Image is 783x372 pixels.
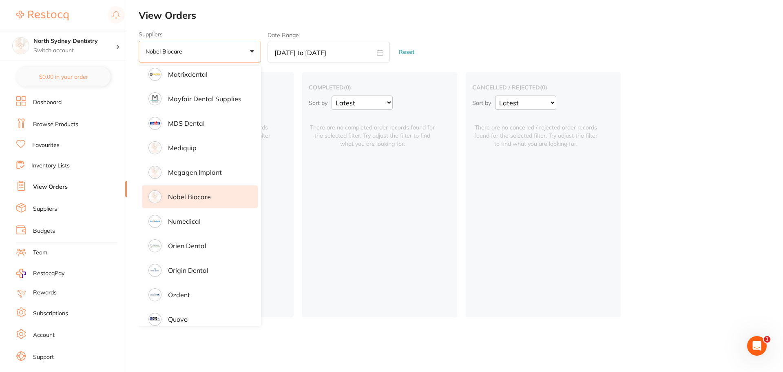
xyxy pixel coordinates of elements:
img: supplier image [150,69,160,80]
p: Sort by [472,99,491,107]
label: Date Range [268,32,299,38]
h2: cancelled / rejected ( 0 ) [472,84,614,91]
p: Numedical [168,218,201,225]
p: Ozdent [168,291,190,298]
a: Team [33,249,47,257]
a: Rewards [33,289,57,297]
iframe: Intercom live chat [747,336,767,356]
a: View Orders [33,183,68,191]
h4: North Sydney Dentistry [33,37,116,45]
span: There are no cancelled / rejected order records found for the selected filter. Try adjust the fil... [472,114,599,148]
p: Sort by [309,99,327,107]
p: Mayfair Dental Supplies [168,95,241,102]
label: Suppliers [139,31,261,38]
img: North Sydney Dentistry [13,38,29,54]
a: Inventory Lists [31,162,70,170]
p: Nobel Biocare [146,48,186,55]
input: Select date range [268,42,390,62]
p: Origin Dental [168,267,208,274]
a: RestocqPay [16,269,64,278]
img: supplier image [150,94,160,104]
a: Subscriptions [33,310,68,318]
p: Switch account [33,47,116,55]
img: supplier image [150,216,160,227]
a: Budgets [33,227,55,235]
p: Nobel Biocare [168,193,211,200]
a: Account [33,331,55,339]
a: Dashboard [33,98,62,107]
span: There are no completed order records found for the selected filter. Try adjust the filter to find... [309,114,436,148]
span: 1 [764,336,770,343]
p: Orien dental [168,242,206,249]
img: supplier image [150,241,160,251]
p: Megagen Implant [168,169,222,176]
h2: completed ( 0 ) [309,84,451,91]
span: RestocqPay [33,270,64,278]
a: Suppliers [33,205,57,213]
img: RestocqPay [16,269,26,278]
img: Restocq Logo [16,11,69,20]
button: $0.00 in your order [16,67,111,87]
p: MDS Dental [168,120,205,127]
a: Restocq Logo [16,6,69,25]
img: supplier image [150,265,160,276]
img: supplier image [150,192,160,202]
p: Mediquip [168,144,197,151]
img: supplier image [150,314,160,325]
img: supplier image [150,143,160,153]
img: supplier image [150,118,160,129]
a: Browse Products [33,120,78,129]
p: Matrixdental [168,71,208,78]
button: Reset [396,41,417,63]
p: Quovo [168,316,188,323]
button: Nobel Biocare [139,41,261,63]
img: supplier image [150,290,160,300]
img: supplier image [150,167,160,178]
a: Support [33,353,54,361]
a: Favourites [32,141,60,149]
h2: View Orders [139,10,783,21]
